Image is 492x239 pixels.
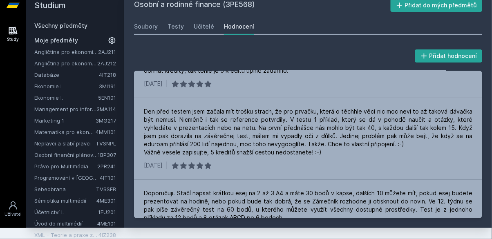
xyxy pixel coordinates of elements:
a: Ekonomie I [34,82,99,90]
a: Uživatel [2,197,25,221]
div: | [166,80,168,88]
a: Ekonomie I. [34,94,98,102]
a: 4MM101 [96,129,116,135]
a: 2PR241 [97,163,116,170]
a: Testy [168,18,184,35]
div: Testy [168,22,184,31]
div: Soubory [134,22,158,31]
a: 2AJ212 [97,60,116,67]
div: | [166,162,168,170]
div: Učitelé [194,22,214,31]
a: XML - Teorie a praxe značkovacích jazyků [34,231,98,239]
a: Právo pro Multimédia [34,162,97,170]
a: Databáze [34,71,99,79]
a: 4ME101 [97,220,116,227]
a: Neplavci a slabí plavci [34,139,96,147]
button: Přidat hodnocení [415,49,483,63]
a: Hodnocení [224,18,254,35]
a: Všechny předměty [34,22,87,29]
a: Marketing 1 [34,116,96,125]
a: Angličtina pro ekonomická studia 2 (B2/C1) [34,59,97,67]
a: Sebeobrana [34,185,96,193]
a: Study [2,22,25,47]
a: Programování v [GEOGRAPHIC_DATA] [34,174,100,182]
a: Management pro informatiky a statistiky [34,105,96,113]
div: Hodnocení [224,22,254,31]
a: Angličtina pro ekonomická studia 1 (B2/C1) [34,48,98,56]
a: 3MA114 [96,106,116,112]
a: 1BP307 [98,152,116,158]
a: 5EN101 [98,94,116,101]
a: Osobní finanční plánování [34,151,98,159]
a: Sémiotika multimédií [34,197,96,205]
div: Uživatel [4,211,22,217]
a: TVSNPL [96,140,116,147]
div: Study [7,36,19,42]
a: 4IZ238 [98,232,116,238]
a: 4IT101 [100,174,116,181]
div: [DATE] [144,80,163,88]
a: 3MG217 [96,117,116,124]
a: Účetnictví I. [34,208,98,216]
div: [DATE] [144,162,163,170]
a: Matematika pro ekonomy [34,128,96,136]
a: TVSSEB [96,186,116,192]
a: 3MI191 [99,83,116,89]
span: Moje předměty [34,36,78,45]
a: Učitelé [194,18,214,35]
div: Den před testem jsem začala mít trošku strach, že pro prvačku, která o těchhle věcí nic moc neví ... [144,108,472,157]
a: 4IT218 [99,71,116,78]
a: 2AJ211 [98,49,116,55]
a: 1FU201 [98,209,116,215]
a: 4ME301 [96,197,116,204]
a: Úvod do multimédií [34,219,97,228]
div: Doporučuji. Stačí napsat krátkou esej na 2 až 3 A4 a máte 30 bodů v kapse, dalších 10 můžete mít,... [144,190,472,222]
a: Soubory [134,18,158,35]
